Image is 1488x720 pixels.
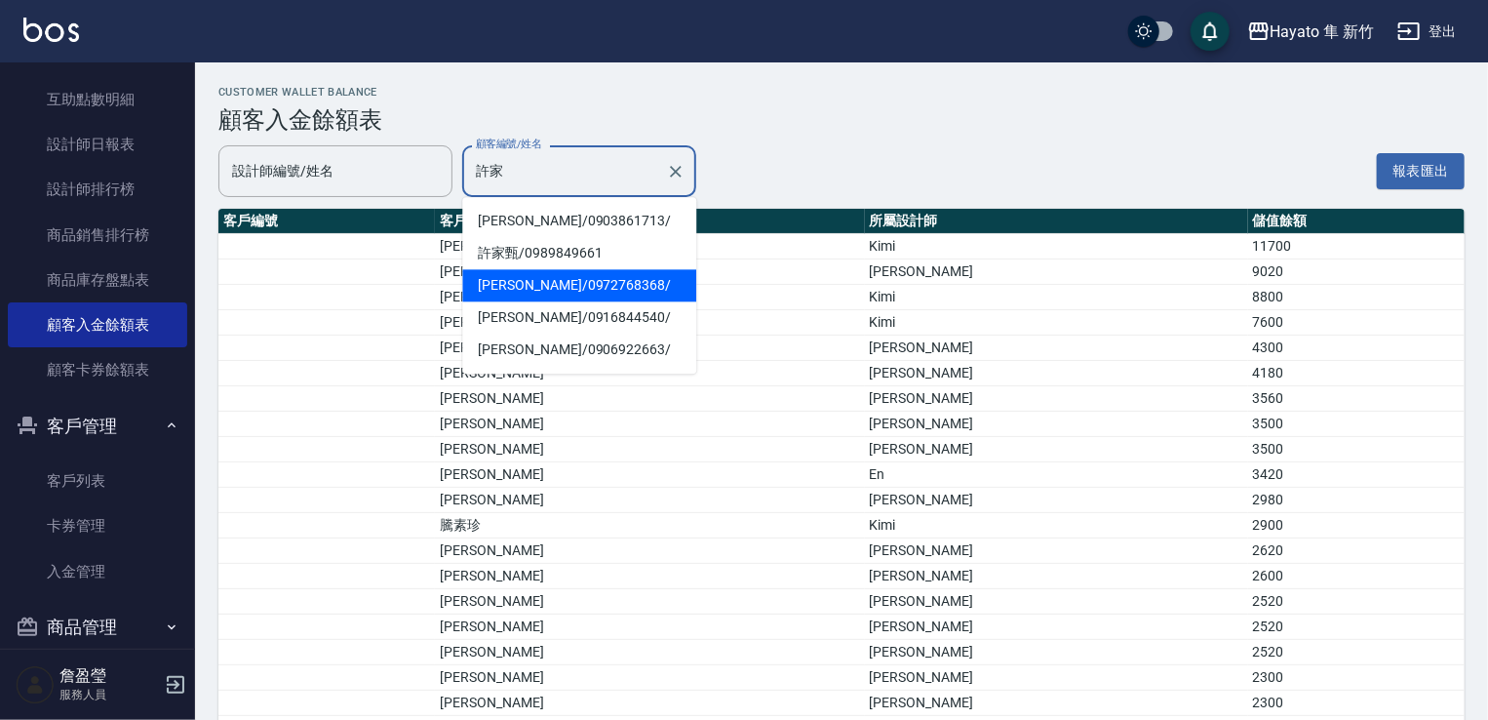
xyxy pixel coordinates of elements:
[435,691,864,716] td: [PERSON_NAME]
[218,209,435,234] th: 客戶編號
[1248,361,1465,386] td: 4180
[16,665,55,704] img: Person
[435,310,864,336] td: [PERSON_NAME]
[435,462,864,488] td: [PERSON_NAME]
[865,564,1248,589] td: [PERSON_NAME]
[435,260,864,285] td: [PERSON_NAME]
[1248,437,1465,462] td: 3500
[8,213,187,258] a: 商品銷售排行榜
[8,503,187,548] a: 卡券管理
[8,549,187,594] a: 入金管理
[435,234,864,260] td: [PERSON_NAME]
[435,564,864,589] td: [PERSON_NAME]
[865,462,1248,488] td: En
[1248,589,1465,615] td: 2520
[8,459,187,503] a: 客戶列表
[1248,234,1465,260] td: 11700
[435,539,864,564] td: [PERSON_NAME]
[865,361,1248,386] td: [PERSON_NAME]
[435,665,864,691] td: [PERSON_NAME]
[865,412,1248,437] td: [PERSON_NAME]
[1248,386,1465,412] td: 3560
[1271,20,1374,44] div: Hayato 隼 新竹
[435,412,864,437] td: [PERSON_NAME]
[865,691,1248,716] td: [PERSON_NAME]
[8,258,187,302] a: 商品庫存盤點表
[662,158,689,185] button: Clear
[865,386,1248,412] td: [PERSON_NAME]
[462,237,696,269] span: 許家甄 / 0989849661
[8,122,187,167] a: 設計師日報表
[462,334,696,366] span: [PERSON_NAME] / 0906922663 /
[1377,153,1465,189] button: 報表匯出
[435,437,864,462] td: [PERSON_NAME]
[462,205,696,237] span: [PERSON_NAME] / 0903861713 /
[8,347,187,392] a: 顧客卡券餘額表
[865,615,1248,640] td: [PERSON_NAME]
[218,86,1465,99] h2: Customer Wallet Balance
[865,234,1248,260] td: Kimi
[1248,285,1465,310] td: 8800
[1248,412,1465,437] td: 3500
[59,666,159,686] h5: 詹盈瑩
[435,336,864,361] td: [PERSON_NAME]
[865,336,1248,361] td: [PERSON_NAME]
[1239,12,1382,52] button: Hayato 隼 新竹
[1248,209,1465,234] th: 儲值餘額
[435,285,864,310] td: [PERSON_NAME]
[1248,336,1465,361] td: 4300
[865,665,1248,691] td: [PERSON_NAME]
[8,167,187,212] a: 設計師排行榜
[8,77,187,122] a: 互助點數明細
[59,686,159,703] p: 服務人員
[865,285,1248,310] td: Kimi
[435,589,864,615] td: [PERSON_NAME]
[435,640,864,665] td: [PERSON_NAME]
[865,260,1248,285] td: [PERSON_NAME]
[865,539,1248,564] td: [PERSON_NAME]
[1248,564,1465,589] td: 2600
[1248,260,1465,285] td: 9020
[8,401,187,452] button: 客戶管理
[435,386,864,412] td: [PERSON_NAME]
[435,361,864,386] td: [PERSON_NAME]
[8,302,187,347] a: 顧客入金餘額表
[865,437,1248,462] td: [PERSON_NAME]
[1390,14,1465,50] button: 登出
[1248,615,1465,640] td: 2520
[435,488,864,513] td: [PERSON_NAME]
[1248,462,1465,488] td: 3420
[865,589,1248,615] td: [PERSON_NAME]
[865,209,1248,234] th: 所屬設計師
[865,310,1248,336] td: Kimi
[865,640,1248,665] td: [PERSON_NAME]
[435,513,864,539] td: 騰素珍
[218,106,1465,134] h3: 顧客入金餘額表
[435,615,864,640] td: [PERSON_NAME]
[476,137,541,151] label: 顧客編號/姓名
[23,18,79,42] img: Logo
[462,301,696,334] span: [PERSON_NAME] / 0916844540 /
[1248,691,1465,716] td: 2300
[1248,640,1465,665] td: 2520
[1248,310,1465,336] td: 7600
[865,488,1248,513] td: [PERSON_NAME]
[1248,665,1465,691] td: 2300
[462,269,696,301] span: [PERSON_NAME] / 0972768368 /
[1248,488,1465,513] td: 2980
[1191,12,1230,51] button: save
[865,513,1248,539] td: Kimi
[8,602,187,653] button: 商品管理
[435,209,864,234] th: 客戶姓名
[1248,539,1465,564] td: 2620
[1248,513,1465,539] td: 2900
